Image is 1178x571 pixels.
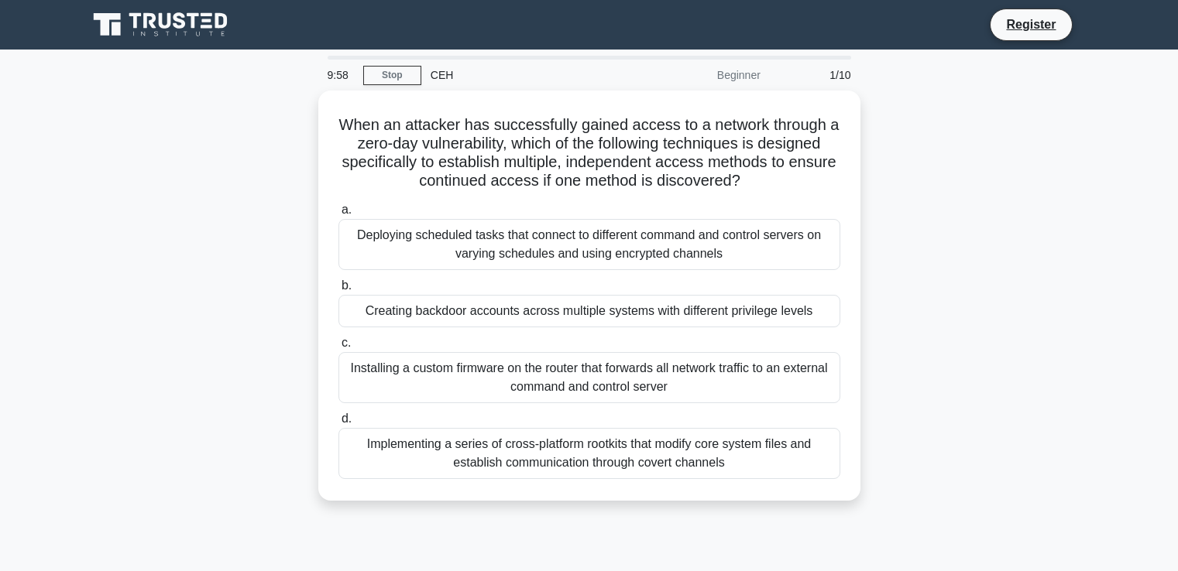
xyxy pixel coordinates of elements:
[338,352,840,403] div: Installing a custom firmware on the router that forwards all network traffic to an external comma...
[338,295,840,327] div: Creating backdoor accounts across multiple systems with different privilege levels
[338,219,840,270] div: Deploying scheduled tasks that connect to different command and control servers on varying schedu...
[363,66,421,85] a: Stop
[342,336,351,349] span: c.
[770,60,860,91] div: 1/10
[342,203,352,216] span: a.
[342,412,352,425] span: d.
[634,60,770,91] div: Beginner
[342,279,352,292] span: b.
[318,60,363,91] div: 9:58
[338,428,840,479] div: Implementing a series of cross-platform rootkits that modify core system files and establish comm...
[997,15,1065,34] a: Register
[421,60,634,91] div: CEH
[337,115,842,191] h5: When an attacker has successfully gained access to a network through a zero-day vulnerability, wh...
